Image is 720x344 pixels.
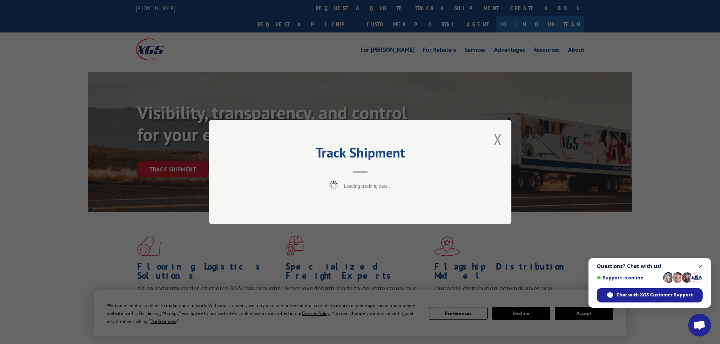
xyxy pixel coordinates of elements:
div: Chat with XGS Customer Support [597,288,703,302]
div: Open chat [688,314,711,336]
h2: Track Shipment [247,147,474,162]
img: xgs-loading [329,180,338,190]
span: Loading tracking data... [344,183,392,189]
span: Close chat [696,262,706,271]
button: Close modal [494,129,502,149]
span: Chat with XGS Customer Support [616,292,693,298]
span: Questions? Chat with us! [597,263,703,269]
span: Support is online [597,275,660,281]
